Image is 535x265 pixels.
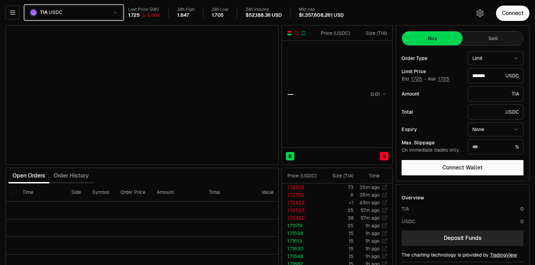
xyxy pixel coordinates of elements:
[323,222,354,229] td: 35
[287,89,294,99] div: —
[115,183,151,202] th: Order Price
[323,199,354,206] td: <1
[128,7,160,12] div: Last Price (24h)
[382,153,386,160] span: S
[402,147,462,153] div: On immediate trades only
[402,140,462,145] div: Max. Slippage
[437,76,450,82] button: 1.725
[496,6,529,21] button: Connect
[128,12,140,18] div: 1.725
[402,31,463,45] button: Buy
[365,238,380,244] time: 1h ago
[151,183,203,202] th: Amount
[212,7,228,12] div: 24h Low
[402,76,426,82] span: Bid -
[299,7,344,12] div: Mkt cap
[369,90,387,98] button: 0.01
[147,13,160,18] div: 5.00%
[323,206,354,214] td: 35
[402,56,462,61] div: Order Type
[323,191,354,199] td: 6
[428,76,450,82] span: Ask
[40,9,47,16] span: TIA
[402,69,462,74] div: Limit Price
[256,183,279,202] th: Value
[87,183,115,202] th: Symbol
[49,169,93,183] button: Order History
[287,172,322,179] div: Price ( USDC )
[323,183,354,191] td: 73
[212,12,224,18] div: 1.705
[356,30,387,37] div: Size ( TIA )
[402,91,462,96] div: Amount
[410,76,423,82] button: 1.725
[468,51,524,65] button: Limit
[282,222,323,229] td: 1.71579
[359,199,380,206] time: 49m ago
[282,214,323,222] td: 1.72422
[490,252,517,258] a: TradingView
[520,205,524,212] div: 0
[299,12,344,18] div: $1,357,608,261 USD
[468,68,524,83] div: USDC
[177,7,195,12] div: 24h High
[323,229,354,237] td: 15
[468,86,524,101] div: TIA
[463,31,523,45] button: Sell
[6,25,278,165] iframe: Financial Chart
[319,30,350,37] div: Price ( USDC )
[323,252,354,260] td: 15
[282,245,323,252] td: 1.71630
[11,190,17,195] button: Select all
[8,169,49,183] button: Open Orders
[468,139,524,154] div: %
[360,207,380,213] time: 57m ago
[246,7,281,12] div: 24h Volume
[323,214,354,222] td: 38
[282,229,323,237] td: 1.71596
[402,205,409,212] div: TIA
[402,251,524,258] div: The charting technology is provided by
[402,218,415,225] div: USDC
[246,12,281,18] div: $52,188.36 USD
[359,192,380,198] time: 36m ago
[288,153,292,160] span: B
[402,160,524,175] button: Connect Wallet
[328,172,354,179] div: Size ( TIA )
[177,12,189,18] div: 1.847
[287,30,292,36] button: Show Buy and Sell Orders
[294,30,299,36] button: Show Sell Orders Only
[360,215,380,221] time: 57m ago
[323,245,354,252] td: 15
[468,104,524,120] div: USDC
[402,127,462,132] div: Expiry
[359,184,380,190] time: 35m ago
[49,9,62,16] span: USDC
[365,253,380,259] time: 1h ago
[402,230,524,246] a: Deposit Funds
[402,194,424,201] div: Overview
[520,218,524,225] div: 0
[301,30,306,36] button: Show Buy Orders Only
[203,183,256,202] th: Total
[468,122,524,136] button: None
[282,199,323,206] td: 1.72422
[17,183,66,202] th: Time
[66,183,87,202] th: Side
[282,237,323,245] td: 1.71613
[402,109,462,114] div: Total
[282,183,323,191] td: 1.72836
[30,9,37,16] img: TIA Logo
[359,172,380,179] div: Time
[365,230,380,236] time: 1h ago
[365,222,380,229] time: 1h ago
[282,252,323,260] td: 1.71648
[365,245,380,252] time: 1h ago
[282,206,323,214] td: 1.72525
[323,237,354,245] td: 15
[282,191,323,199] td: 1.72750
